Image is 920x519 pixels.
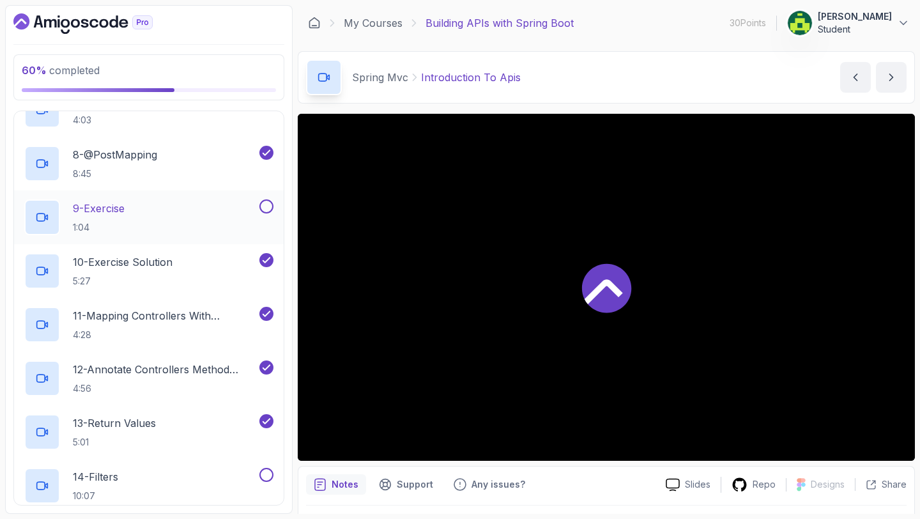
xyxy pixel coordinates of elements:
img: user profile image [788,11,812,35]
p: Spring Mvc [352,70,408,85]
p: Share [882,478,907,491]
button: 13-Return Values5:01 [24,414,273,450]
button: Share [855,478,907,491]
p: Slides [685,478,710,491]
button: user profile image[PERSON_NAME]Student [787,10,910,36]
p: Student [818,23,892,36]
button: next content [876,62,907,93]
p: 14 - Filters [73,469,118,484]
p: 8:45 [73,167,157,180]
button: Support button [371,474,441,495]
p: Support [397,478,433,491]
p: Any issues? [471,478,525,491]
button: previous content [840,62,871,93]
p: Designs [811,478,845,491]
span: completed [22,64,100,77]
a: Slides [655,478,721,492]
p: 1:04 [73,221,125,234]
p: Repo [753,478,776,491]
p: [PERSON_NAME] [818,10,892,23]
a: My Courses [344,15,402,31]
p: 30 Points [730,17,766,29]
p: 9 - Exercise [73,201,125,216]
button: notes button [306,474,366,495]
p: 4:28 [73,329,257,341]
button: 8-@PostMapping8:45 [24,146,273,182]
button: 9-Exercise1:04 [24,199,273,235]
button: 10-Exercise Solution5:27 [24,253,273,289]
button: 14-Filters10:07 [24,468,273,504]
span: 60 % [22,64,47,77]
button: 11-Mapping Controllers With @Requestmapping4:28 [24,307,273,343]
a: Dashboard [308,17,321,29]
p: 5:27 [73,275,172,288]
p: Introduction To Apis [421,70,521,85]
a: Repo [721,477,786,493]
p: 4:56 [73,382,257,395]
p: 4:03 [73,114,169,127]
p: Notes [332,478,358,491]
a: Dashboard [13,13,182,34]
p: 10 - Exercise Solution [73,254,172,270]
button: Feedback button [446,474,533,495]
p: 11 - Mapping Controllers With @Requestmapping [73,308,257,323]
button: 12-Annotate Controllers Method Arguments4:56 [24,360,273,396]
p: 5:01 [73,436,156,449]
p: 13 - Return Values [73,415,156,431]
p: 10:07 [73,490,118,502]
p: 8 - @PostMapping [73,147,157,162]
p: 12 - Annotate Controllers Method Arguments [73,362,257,377]
p: Building APIs with Spring Boot [425,15,574,31]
